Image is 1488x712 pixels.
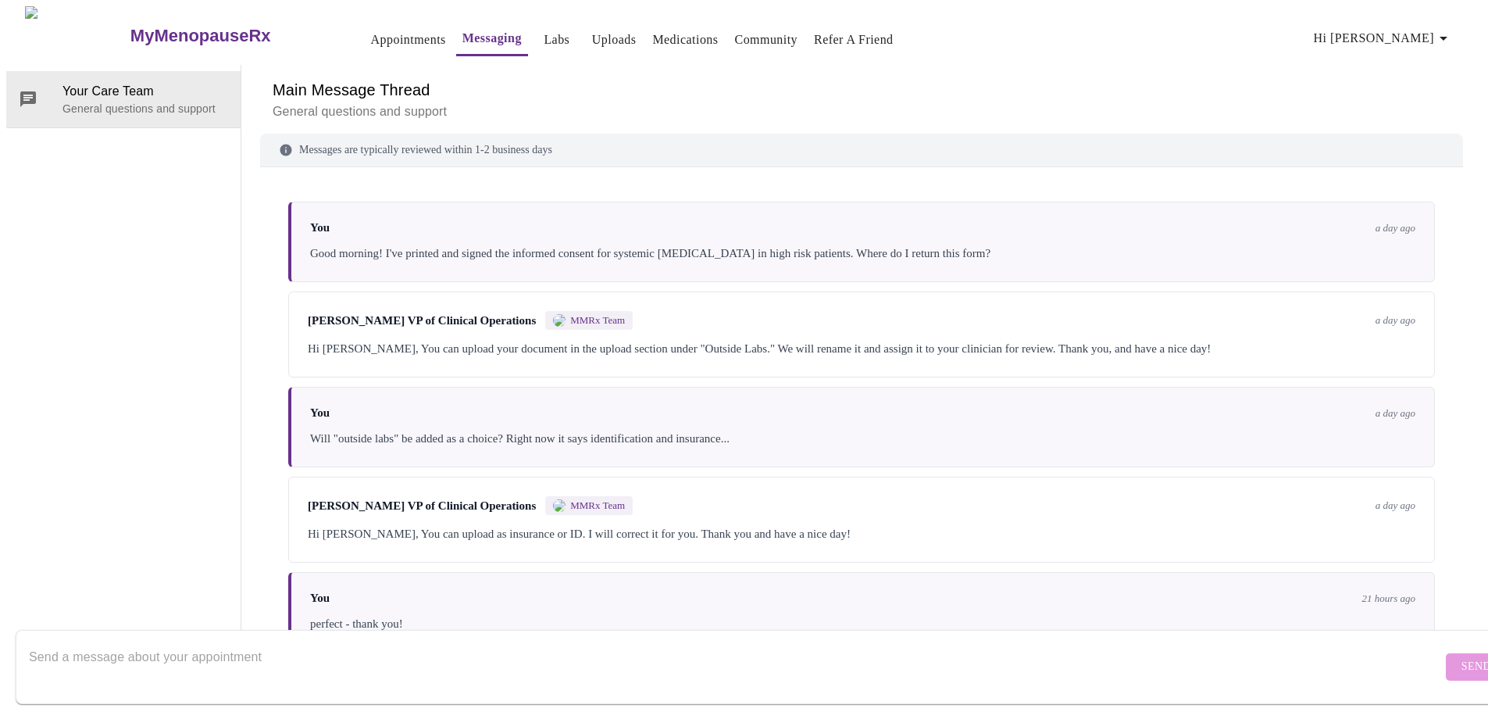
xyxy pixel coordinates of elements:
[814,29,894,51] a: Refer a Friend
[462,27,522,49] a: Messaging
[729,24,805,55] button: Community
[1314,27,1453,49] span: Hi [PERSON_NAME]
[652,29,718,51] a: Medications
[544,29,569,51] a: Labs
[1376,499,1415,512] span: a day ago
[553,314,566,327] img: MMRX
[735,29,798,51] a: Community
[456,23,528,56] button: Messaging
[1308,23,1459,54] button: Hi [PERSON_NAME]
[130,26,271,46] h3: MyMenopauseRx
[1376,407,1415,420] span: a day ago
[1376,314,1415,327] span: a day ago
[29,642,1442,692] textarea: Send a message about your appointment
[586,24,643,55] button: Uploads
[308,339,1415,358] div: Hi [PERSON_NAME], You can upload your document in the upload section under "Outside Labs." We wil...
[808,24,900,55] button: Refer a Friend
[310,429,1415,448] div: Will "outside labs" be added as a choice? Right now it says identification and insurance...
[308,524,1415,543] div: Hi [PERSON_NAME], You can upload as insurance or ID. I will correct it for you. Thank you and hav...
[365,24,452,55] button: Appointments
[25,6,128,65] img: MyMenopauseRx Logo
[308,499,536,513] span: [PERSON_NAME] VP of Clinical Operations
[128,9,333,63] a: MyMenopauseRx
[553,499,566,512] img: MMRX
[6,71,241,127] div: Your Care TeamGeneral questions and support
[646,24,724,55] button: Medications
[273,102,1451,121] p: General questions and support
[1361,592,1415,605] span: 21 hours ago
[570,314,625,327] span: MMRx Team
[1376,222,1415,234] span: a day ago
[592,29,637,51] a: Uploads
[62,101,228,116] p: General questions and support
[371,29,446,51] a: Appointments
[308,314,536,327] span: [PERSON_NAME] VP of Clinical Operations
[260,134,1463,167] div: Messages are typically reviewed within 1-2 business days
[310,614,1415,633] div: perfect - thank you!
[310,592,330,605] span: You
[273,77,1451,102] h6: Main Message Thread
[62,82,228,101] span: Your Care Team
[310,244,1415,263] div: Good morning! I've printed and signed the informed consent for systemic [MEDICAL_DATA] in high ri...
[532,24,582,55] button: Labs
[310,406,330,420] span: You
[570,499,625,512] span: MMRx Team
[310,221,330,234] span: You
